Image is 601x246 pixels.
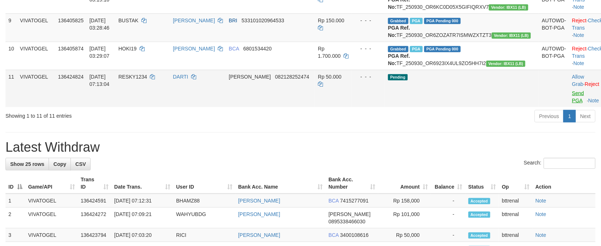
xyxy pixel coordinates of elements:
div: - - - [354,73,382,80]
span: BCA [229,46,239,52]
span: Marked by bttrenal [410,18,423,24]
span: CSV [75,161,86,167]
a: Note [536,211,547,217]
td: bttrenal [499,208,533,228]
span: Pending [388,74,408,80]
a: Send PGA [572,90,584,103]
span: Vendor URL: https://dashboard.q2checkout.com/secure [486,61,526,67]
a: [PERSON_NAME] [238,198,280,204]
span: 136405825 [58,18,84,23]
span: PGA Pending [424,46,461,52]
td: 1 [5,194,25,208]
span: Copy 082128252474 to clipboard [275,74,309,80]
td: 136423794 [78,228,111,242]
span: Copy [53,161,66,167]
a: [PERSON_NAME] [238,211,280,217]
span: Copy 0895338466030 to clipboard [328,219,365,224]
span: Copy 6801534420 to clipboard [243,46,272,52]
span: BCA [328,232,339,238]
span: PGA Pending [424,18,461,24]
td: TF_250930_OR6ZOZATR7ISMWZXTZT3 [385,14,539,42]
td: VIVATOGEL [17,70,55,107]
a: Copy [49,158,71,170]
a: Next [575,110,596,122]
td: Rp 50,000 [378,228,431,242]
td: 11 [5,70,17,107]
th: User ID: activate to sort column ascending [173,173,235,194]
div: Showing 1 to 11 of 11 entries [5,109,245,120]
a: [PERSON_NAME] [238,232,280,238]
span: [PERSON_NAME] [229,74,271,80]
a: Note [574,4,585,10]
a: Reject [572,18,587,23]
a: DARTI [173,74,188,80]
span: Accepted [468,232,490,239]
span: Grabbed [388,18,408,24]
a: Note [574,60,585,66]
a: Note [536,198,547,204]
th: Balance: activate to sort column ascending [431,173,465,194]
td: - [431,194,465,208]
label: Search: [524,158,596,169]
span: Accepted [468,198,490,204]
a: Show 25 rows [5,158,49,170]
b: PGA Ref. No: [388,25,410,38]
td: VIVATOGEL [17,42,55,70]
td: VIVATOGEL [25,228,78,242]
a: 1 [563,110,576,122]
th: Status: activate to sort column ascending [465,173,499,194]
td: [DATE] 07:09:21 [111,208,173,228]
th: Game/API: activate to sort column ascending [25,173,78,194]
span: RESKY1234 [118,74,147,80]
span: Marked by bttrenal [410,46,423,52]
span: HOKI19 [118,46,137,52]
span: Rp 150.000 [318,18,344,23]
th: ID: activate to sort column descending [5,173,25,194]
a: Note [588,98,599,103]
td: bttrenal [499,194,533,208]
th: Date Trans.: activate to sort column ascending [111,173,173,194]
span: 136424824 [58,74,84,80]
td: AUTOWD-BOT-PGA [539,42,569,70]
td: 3 [5,228,25,242]
span: [DATE] 03:29:07 [90,46,110,59]
td: TF_250930_OR6923IX4UL9ZO5HH7I2 [385,42,539,70]
td: VIVATOGEL [17,14,55,42]
td: BHAMZ88 [173,194,235,208]
td: VIVATOGEL [25,194,78,208]
span: 136405874 [58,46,84,52]
td: 2 [5,208,25,228]
th: Action [533,173,596,194]
td: Rp 158,000 [378,194,431,208]
td: 9 [5,14,17,42]
span: BUSTAK [118,18,138,23]
h1: Latest Withdraw [5,140,596,155]
span: [DATE] 07:13:04 [90,74,110,87]
td: [DATE] 07:12:31 [111,194,173,208]
span: BRI [229,18,237,23]
td: WAHYUBDG [173,208,235,228]
div: - - - [354,45,382,52]
a: Previous [535,110,564,122]
td: AUTOWD-BOT-PGA [539,14,569,42]
a: [PERSON_NAME] [173,18,215,23]
span: Vendor URL: https://dashboard.q2checkout.com/secure [492,33,531,39]
a: Allow Grab [572,74,584,87]
span: Rp 50.000 [318,74,342,80]
th: Bank Acc. Name: activate to sort column ascending [235,173,326,194]
td: bttrenal [499,228,533,242]
th: Bank Acc. Number: activate to sort column ascending [326,173,378,194]
td: [DATE] 07:03:20 [111,228,173,242]
td: - [431,228,465,242]
td: RICI [173,228,235,242]
a: CSV [71,158,91,170]
a: Note [574,32,585,38]
span: · [572,74,585,87]
td: - [431,208,465,228]
a: Reject [585,81,600,87]
td: VIVATOGEL [25,208,78,228]
b: PGA Ref. No: [388,53,410,66]
td: 136424272 [78,208,111,228]
a: Reject [572,46,587,52]
span: [PERSON_NAME] [328,211,370,217]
